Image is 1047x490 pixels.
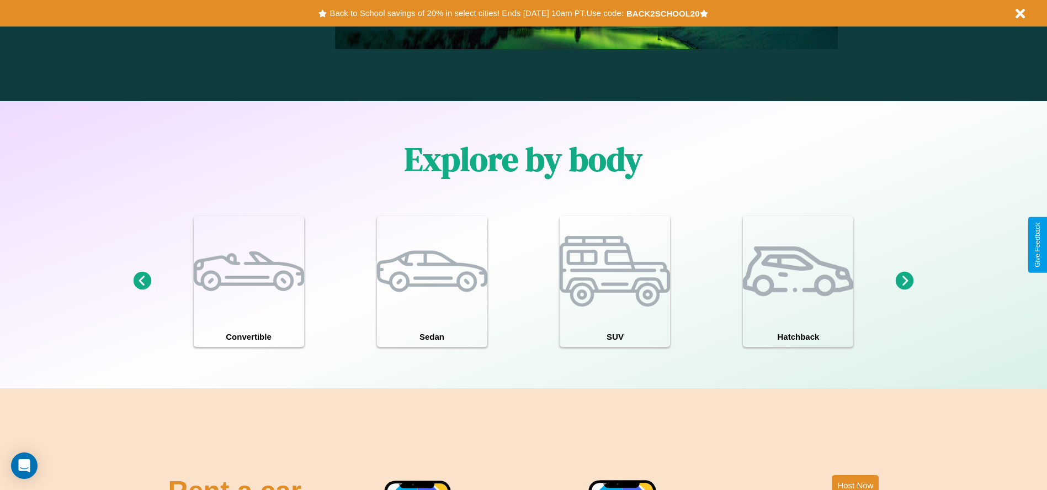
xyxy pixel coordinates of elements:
div: Open Intercom Messenger [11,452,38,479]
h4: Hatchback [743,326,853,347]
h4: Sedan [377,326,487,347]
button: Back to School savings of 20% in select cities! Ends [DATE] 10am PT.Use code: [327,6,626,21]
h1: Explore by body [405,136,642,182]
div: Give Feedback [1034,223,1041,267]
h4: SUV [560,326,670,347]
b: BACK2SCHOOL20 [626,9,700,18]
h4: Convertible [194,326,304,347]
